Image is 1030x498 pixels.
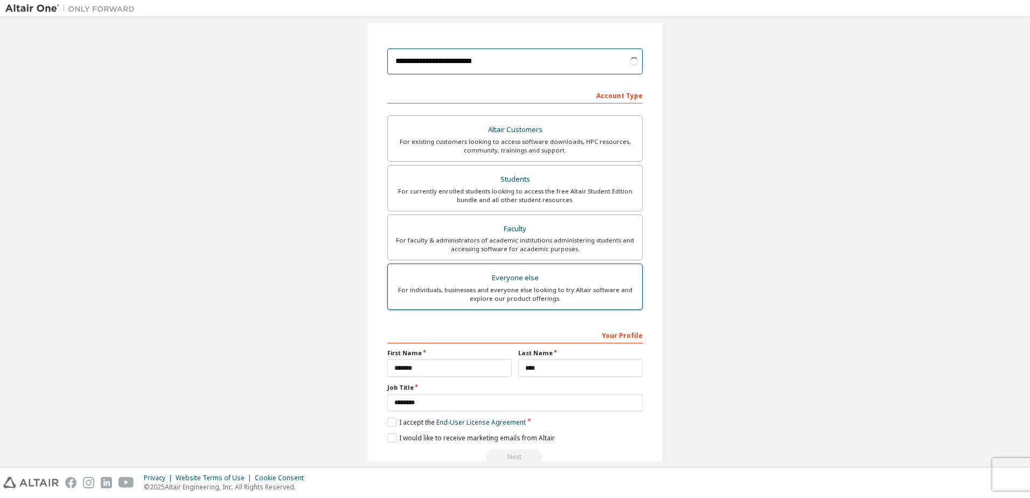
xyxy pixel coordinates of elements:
div: Website Terms of Use [176,474,255,482]
div: Students [394,172,636,187]
div: For individuals, businesses and everyone else looking to try Altair software and explore our prod... [394,286,636,303]
label: First Name [387,349,512,357]
label: Job Title [387,383,643,392]
img: altair_logo.svg [3,477,59,488]
p: © 2025 Altair Engineering, Inc. All Rights Reserved. [144,482,310,492]
img: facebook.svg [65,477,76,488]
label: I accept the [387,418,526,427]
div: For faculty & administrators of academic institutions administering students and accessing softwa... [394,236,636,253]
div: For currently enrolled students looking to access the free Altair Student Edition bundle and all ... [394,187,636,204]
div: Cookie Consent [255,474,310,482]
img: youtube.svg [119,477,134,488]
a: End-User License Agreement [436,418,526,427]
div: Your Profile [387,326,643,343]
div: Altair Customers [394,122,636,137]
img: Altair One [5,3,140,14]
div: Everyone else [394,271,636,286]
label: I would like to receive marketing emails from Altair [387,433,555,442]
img: instagram.svg [83,477,94,488]
div: Privacy [144,474,176,482]
div: Faculty [394,222,636,237]
div: Account Type [387,86,643,103]
div: Please wait while checking email ... [387,449,643,465]
label: Last Name [518,349,643,357]
img: linkedin.svg [101,477,112,488]
div: For existing customers looking to access software downloads, HPC resources, community, trainings ... [394,137,636,155]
